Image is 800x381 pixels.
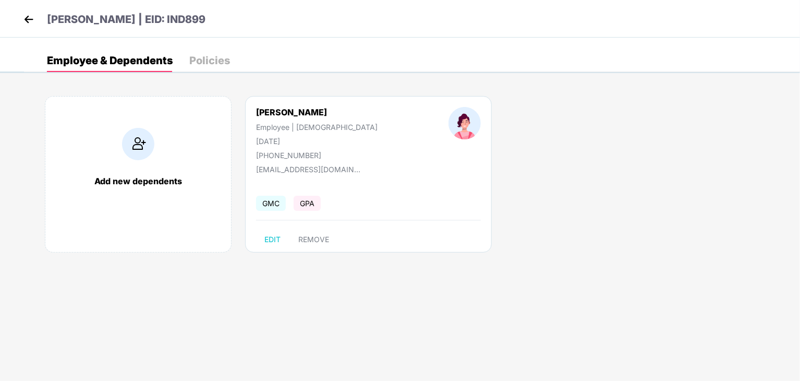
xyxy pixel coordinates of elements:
span: REMOVE [298,235,329,244]
button: EDIT [256,231,289,248]
img: addIcon [122,128,154,160]
div: Employee & Dependents [47,55,173,66]
div: Employee | [DEMOGRAPHIC_DATA] [256,123,378,132]
img: profileImage [449,107,481,139]
div: Policies [189,55,230,66]
span: GMC [256,196,286,211]
div: [EMAIL_ADDRESS][DOMAIN_NAME] [256,165,360,174]
div: [PERSON_NAME] [256,107,378,117]
div: [PHONE_NUMBER] [256,151,378,160]
span: EDIT [264,235,281,244]
div: [DATE] [256,137,378,146]
img: back [21,11,37,27]
span: GPA [294,196,321,211]
p: [PERSON_NAME] | EID: IND899 [47,11,205,28]
button: REMOVE [290,231,337,248]
div: Add new dependents [56,176,221,186]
